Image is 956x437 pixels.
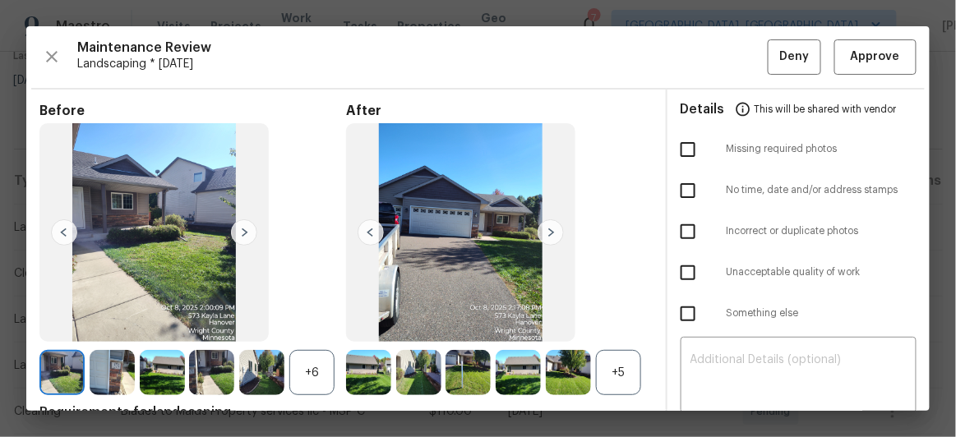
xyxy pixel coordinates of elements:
span: Missing required photos [727,142,917,156]
span: Approve [851,47,900,67]
span: Something else [727,306,917,320]
div: Incorrect or duplicate photos [667,211,931,252]
img: left-chevron-button-url [51,219,77,246]
span: Details [681,90,725,129]
span: Before [39,103,346,119]
span: Incorrect or duplicate photos [727,224,917,238]
span: Maintenance Review [77,39,768,56]
span: Requirements for landscaping [39,404,653,421]
span: Unacceptable quality of work [727,265,917,279]
button: Deny [768,39,821,75]
img: right-chevron-button-url [231,219,257,246]
span: Landscaping * [DATE] [77,56,768,72]
img: left-chevron-button-url [358,219,384,246]
div: +5 [596,350,641,395]
div: Unacceptable quality of work [667,252,931,293]
div: No time, date and/or address stamps [667,170,931,211]
span: Deny [780,47,810,67]
span: After [346,103,653,119]
div: +6 [289,350,335,395]
div: Something else [667,293,931,334]
div: Missing required photos [667,129,931,170]
span: This will be shared with vendor [755,90,897,129]
span: No time, date and/or address stamps [727,183,917,197]
button: Approve [834,39,917,75]
img: right-chevron-button-url [538,219,564,246]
